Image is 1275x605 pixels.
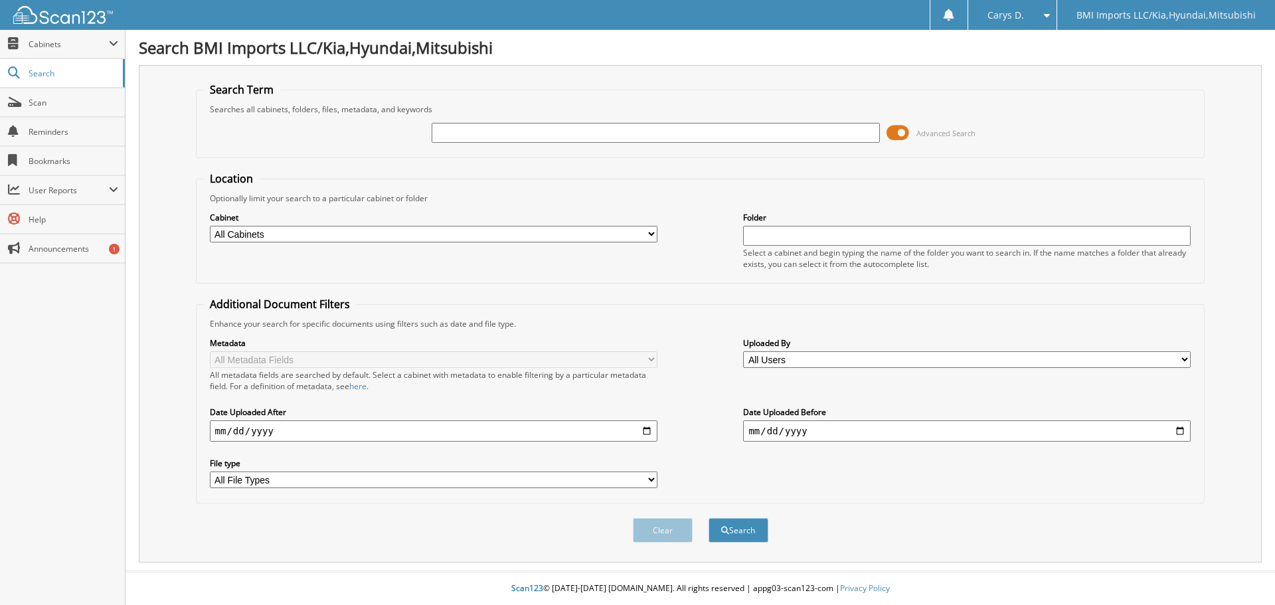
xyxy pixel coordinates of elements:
span: BMI Imports LLC/Kia,Hyundai,Mitsubishi [1076,11,1256,19]
label: Date Uploaded After [210,406,657,418]
span: Scan [29,97,118,108]
div: Optionally limit your search to a particular cabinet or folder [203,193,1198,204]
label: Folder [743,212,1191,223]
a: Privacy Policy [840,582,890,594]
div: Enhance your search for specific documents using filters such as date and file type. [203,318,1198,329]
div: © [DATE]-[DATE] [DOMAIN_NAME]. All rights reserved | appg03-scan123-com | [126,572,1275,605]
span: Carys D. [987,11,1024,19]
span: Search [29,68,116,79]
span: Announcements [29,243,118,254]
div: Searches all cabinets, folders, files, metadata, and keywords [203,104,1198,115]
button: Clear [633,518,693,543]
button: Search [709,518,768,543]
div: 1 [109,244,120,254]
span: Reminders [29,126,118,137]
label: Cabinet [210,212,657,223]
span: Advanced Search [916,128,976,138]
span: Help [29,214,118,225]
img: scan123-logo-white.svg [13,6,113,24]
legend: Search Term [203,82,280,97]
legend: Additional Document Filters [203,297,357,311]
span: Bookmarks [29,155,118,167]
label: Metadata [210,337,657,349]
span: Cabinets [29,39,109,50]
span: User Reports [29,185,109,196]
input: end [743,420,1191,442]
h1: Search BMI Imports LLC/Kia,Hyundai,Mitsubishi [139,37,1262,58]
label: File type [210,458,657,469]
a: here [349,381,367,392]
label: Uploaded By [743,337,1191,349]
div: All metadata fields are searched by default. Select a cabinet with metadata to enable filtering b... [210,369,657,392]
label: Date Uploaded Before [743,406,1191,418]
div: Select a cabinet and begin typing the name of the folder you want to search in. If the name match... [743,247,1191,270]
input: start [210,420,657,442]
legend: Location [203,171,260,186]
span: Scan123 [511,582,543,594]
